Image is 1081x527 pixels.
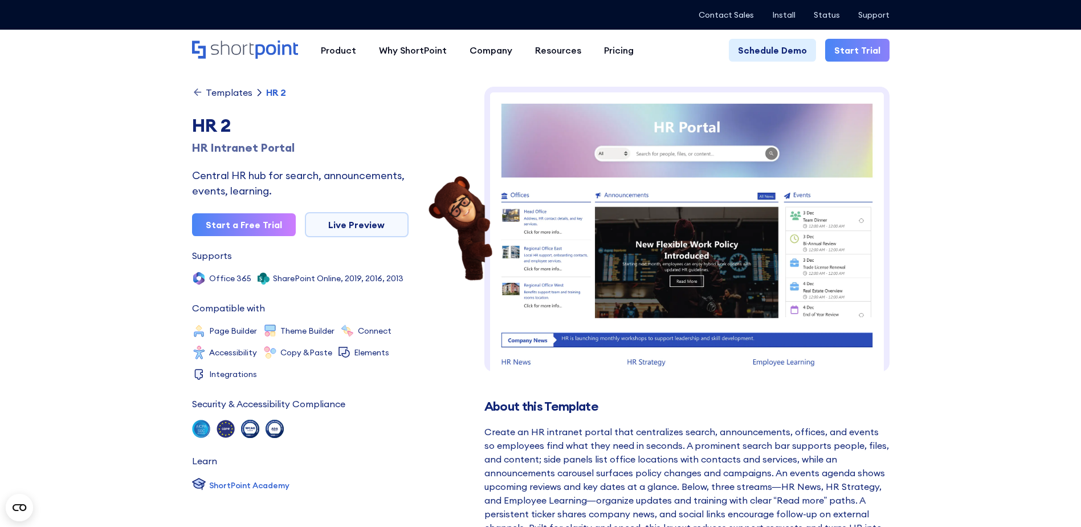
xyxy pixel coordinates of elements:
div: HR Intranet Portal [192,139,409,156]
div: Accessibility [209,348,257,356]
div: SharePoint Online, 2019, 2016, 2013 [273,274,403,282]
div: Connect [358,327,391,335]
div: Templates [206,88,252,97]
div: Office 365 [209,274,251,282]
iframe: Chat Widget [876,395,1081,527]
a: Resources [524,39,593,62]
div: HR 2 [192,112,409,139]
div: Resources [535,43,581,57]
div: Supports [192,251,232,260]
div: Copy &Paste [280,348,332,356]
a: ShortPoint Academy [192,477,289,494]
div: Central HR hub for search, announcements, events, learning. [192,168,409,198]
a: Schedule Demo [729,39,816,62]
div: Security & Accessibility Compliance [192,399,345,408]
div: Pricing [604,43,634,57]
a: Status [814,10,840,19]
a: Templates [192,87,252,98]
a: Live Preview [305,212,409,237]
div: Page Builder [209,327,257,335]
div: Compatible with [192,303,265,313]
a: Pricing [593,39,645,62]
a: Start Trial [825,39,890,62]
div: Elements [354,348,389,356]
a: Contact Sales [699,10,754,19]
button: Open CMP widget [6,494,33,521]
div: Integrations [209,370,257,378]
div: Why ShortPoint [379,43,447,57]
h2: About this Template [484,399,890,414]
a: Home [192,40,298,60]
img: soc 2 [192,420,210,438]
a: Support [858,10,890,19]
a: Product [309,39,368,62]
div: Learn [192,456,217,465]
div: Theme Builder [280,327,335,335]
a: Company [458,39,524,62]
div: HR 2 [266,88,286,97]
a: Start a Free Trial [192,213,296,236]
div: Product [321,43,356,57]
a: Why ShortPoint [368,39,458,62]
a: Install [772,10,796,19]
div: ShortPoint Academy [209,480,289,492]
div: Company [470,43,512,57]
